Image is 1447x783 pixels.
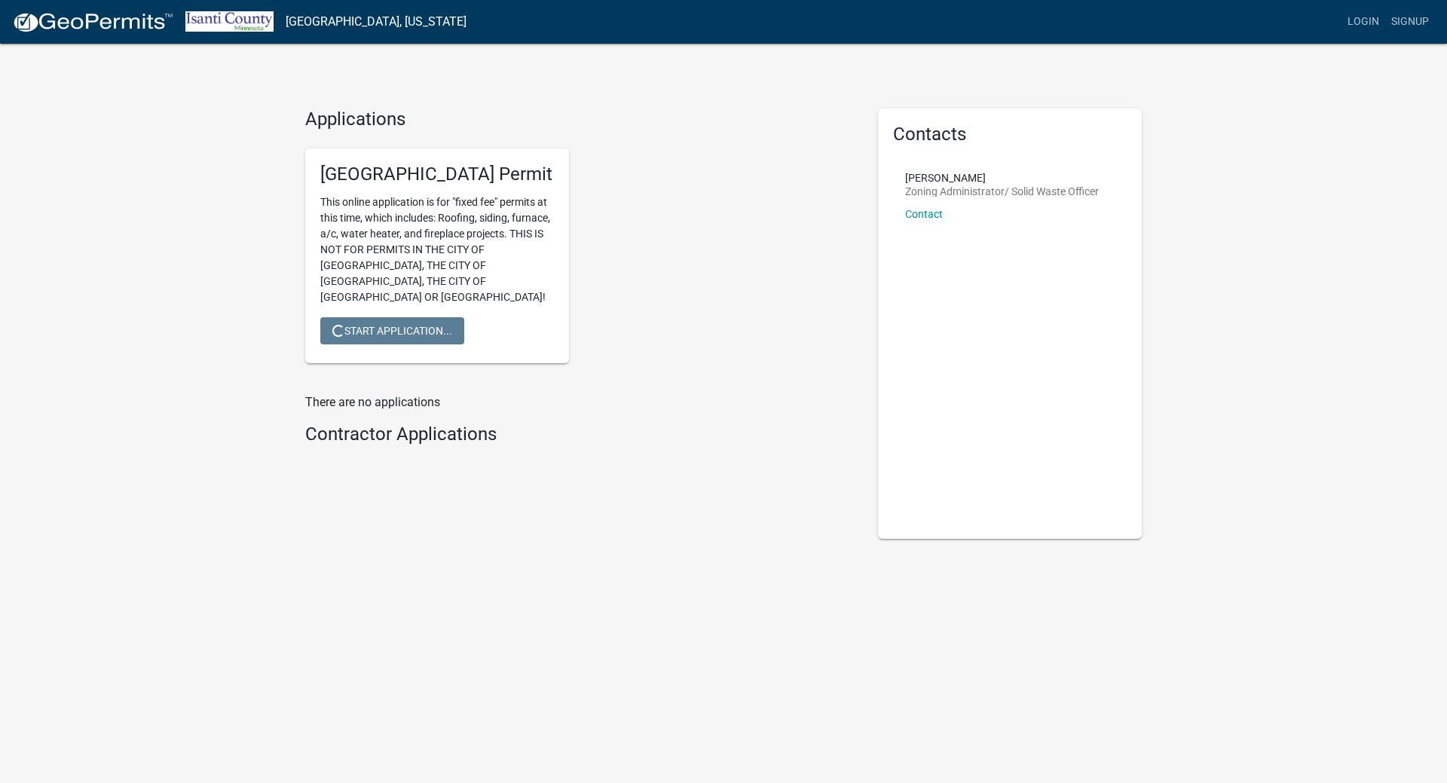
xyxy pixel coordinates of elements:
a: Signup [1385,8,1435,36]
h4: Contractor Applications [305,424,855,445]
h5: [GEOGRAPHIC_DATA] Permit [320,164,554,185]
p: This online application is for "fixed fee" permits at this time, which includes: Roofing, siding,... [320,194,554,305]
wm-workflow-list-section: Applications [305,109,855,375]
h4: Applications [305,109,855,130]
a: Login [1341,8,1385,36]
img: Isanti County, Minnesota [185,11,274,32]
wm-workflow-list-section: Contractor Applications [305,424,855,451]
p: Zoning Administrator/ Solid Waste Officer [905,186,1099,197]
button: Start Application... [320,317,464,344]
a: [GEOGRAPHIC_DATA], [US_STATE] [286,9,467,35]
p: There are no applications [305,393,855,411]
p: [PERSON_NAME] [905,173,1099,183]
a: Contact [905,208,943,220]
span: Start Application... [332,324,452,336]
h5: Contacts [893,124,1127,145]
